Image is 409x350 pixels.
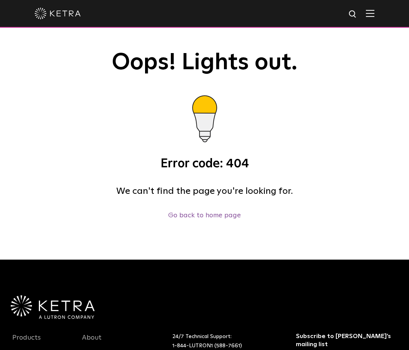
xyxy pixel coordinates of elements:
img: Ketra-aLutronCo_White_RGB [11,295,95,319]
h3: Error code: 404 [30,156,380,172]
a: Go back to home page [168,212,241,219]
img: bulb.gif [170,87,239,156]
img: Hamburger%20Nav.svg [366,10,374,17]
h4: We can't find the page you're looking for. [30,184,380,198]
h1: Oops! Lights out. [30,50,380,75]
img: search icon [348,10,358,19]
h3: Subscribe to [PERSON_NAME]’s mailing list [296,332,395,348]
img: ketra-logo-2019-white [35,8,81,19]
a: 1-844-LUTRON1 (588-7661) [172,343,242,348]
